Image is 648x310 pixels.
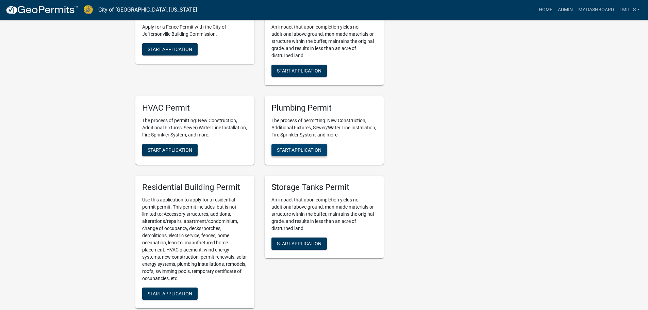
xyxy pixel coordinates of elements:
[142,23,248,38] p: Apply for a Fence Permit with the City of Jeffersonville Building Commission.
[277,68,321,74] span: Start Application
[98,4,197,16] a: City of [GEOGRAPHIC_DATA], [US_STATE]
[536,3,555,16] a: Home
[271,238,327,250] button: Start Application
[271,103,377,113] h5: Plumbing Permit
[271,144,327,156] button: Start Application
[142,182,248,192] h5: Residential Building Permit
[148,291,192,296] span: Start Application
[148,47,192,52] span: Start Application
[277,147,321,153] span: Start Application
[142,117,248,138] p: The process of permitting: New Construction, Additional Fixtures, Sewer/Water Line Installation, ...
[142,196,248,282] p: Use this application to apply for a residential permit permit. This permit includes, but is not l...
[277,241,321,246] span: Start Application
[142,288,198,300] button: Start Application
[271,23,377,59] p: An impact that upon completion yields no additional above ground, man-made materials or structure...
[271,117,377,138] p: The process of permitting: New Construction, Additional Fixtures, Sewer/Water Line Installation, ...
[271,182,377,192] h5: Storage Tanks Permit
[148,147,192,153] span: Start Application
[576,3,617,16] a: My Dashboard
[271,196,377,232] p: An impact that upon completion yields no additional above ground, man-made materials or structure...
[617,3,643,16] a: lmills
[142,43,198,55] button: Start Application
[142,103,248,113] h5: HVAC Permit
[271,65,327,77] button: Start Application
[555,3,576,16] a: Admin
[84,5,93,14] img: City of Jeffersonville, Indiana
[142,144,198,156] button: Start Application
